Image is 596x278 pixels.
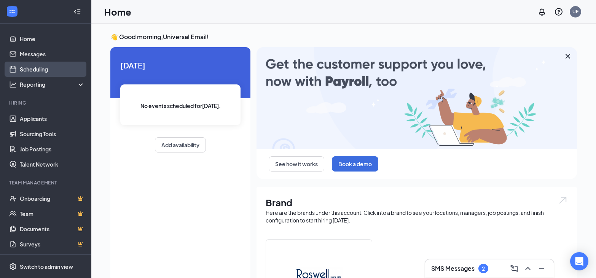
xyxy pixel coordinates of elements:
[9,81,17,88] svg: Analysis
[20,31,85,46] a: Home
[537,264,546,273] svg: Minimize
[20,157,85,172] a: Talent Network
[20,111,85,126] a: Applicants
[104,5,131,18] h1: Home
[73,8,81,16] svg: Collapse
[266,209,568,224] div: Here are the brands under this account. Click into a brand to see your locations, managers, job p...
[20,221,85,237] a: DocumentsCrown
[508,262,520,275] button: ComposeMessage
[269,156,324,172] button: See how it works
[20,46,85,62] a: Messages
[8,8,16,15] svg: WorkstreamLogo
[20,237,85,252] a: SurveysCrown
[266,196,568,209] h1: Brand
[20,81,85,88] div: Reporting
[20,62,85,77] a: Scheduling
[155,137,206,153] button: Add availability
[20,191,85,206] a: OnboardingCrown
[20,126,85,141] a: Sourcing Tools
[558,196,568,205] img: open.6027fd2a22e1237b5b06.svg
[9,263,17,270] svg: Settings
[570,252,588,270] div: Open Intercom Messenger
[535,262,548,275] button: Minimize
[510,264,519,273] svg: ComposeMessage
[9,100,83,106] div: Hiring
[20,141,85,157] a: Job Postings
[20,206,85,221] a: TeamCrown
[554,7,563,16] svg: QuestionInfo
[332,156,378,172] button: Book a demo
[572,8,578,15] div: UE
[537,7,547,16] svg: Notifications
[563,52,572,61] svg: Cross
[522,262,534,275] button: ChevronUp
[110,33,577,41] h3: 👋 Good morning, Universal Email !
[20,263,73,270] div: Switch to admin view
[523,264,532,273] svg: ChevronUp
[140,102,221,110] span: No events scheduled for [DATE] .
[120,59,241,71] span: [DATE]
[482,265,485,272] div: 2
[431,264,475,273] h3: SMS Messages
[257,47,577,149] img: payroll-large.gif
[9,180,83,186] div: Team Management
